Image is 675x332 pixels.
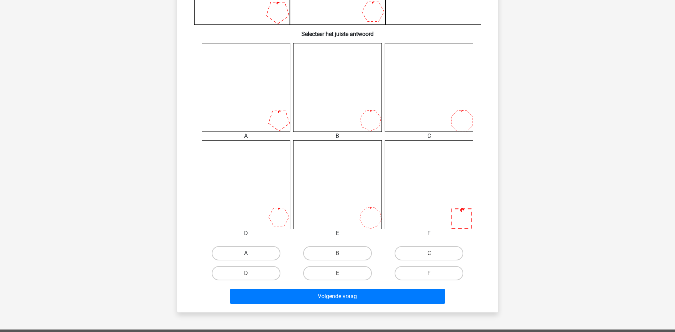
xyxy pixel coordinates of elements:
[303,266,372,280] label: E
[189,25,487,37] h6: Selecteer het juiste antwoord
[288,229,387,238] div: E
[212,266,280,280] label: D
[379,229,479,238] div: F
[395,246,463,260] label: C
[196,229,296,238] div: D
[212,246,280,260] label: A
[288,132,387,140] div: B
[230,289,445,304] button: Volgende vraag
[303,246,372,260] label: B
[395,266,463,280] label: F
[196,132,296,140] div: A
[379,132,479,140] div: C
